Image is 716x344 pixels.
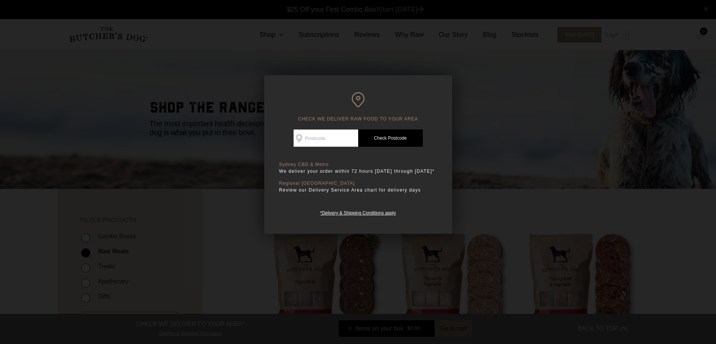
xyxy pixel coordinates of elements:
[279,186,437,194] p: Review our Delivery Service Area chart for delivery days
[279,167,437,175] p: We deliver your order within 72 hours [DATE] through [DATE]*
[294,129,358,147] input: Postcode
[279,162,437,167] p: Sydney CBD & Metro
[279,181,437,186] p: Regional [GEOGRAPHIC_DATA]
[320,209,396,216] a: *Delivery & Shipping Conditions apply
[358,129,423,147] a: Check Postcode
[279,92,437,122] h6: CHECK WE DELIVER RAW FOOD TO YOUR AREA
